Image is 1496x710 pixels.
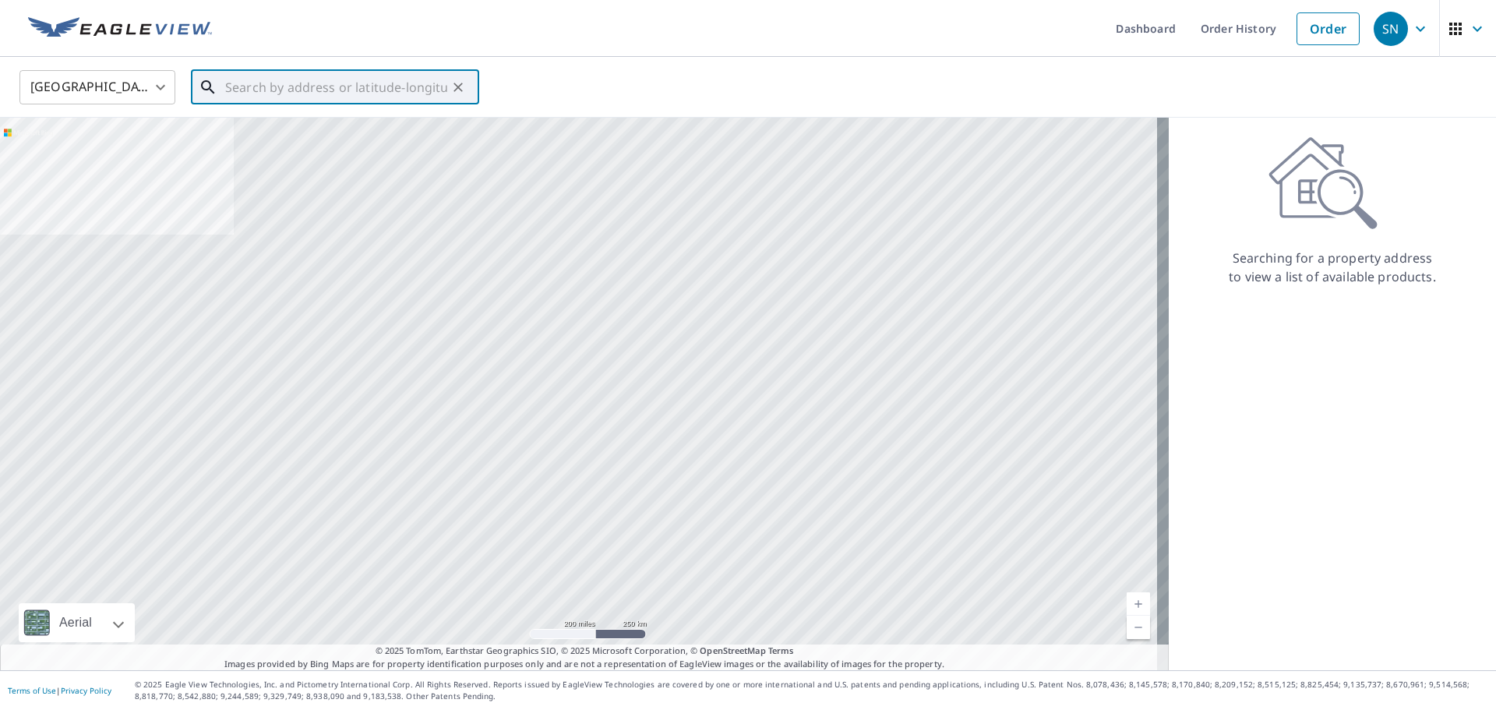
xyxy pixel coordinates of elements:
a: OpenStreetMap [700,645,765,656]
button: Clear [447,76,469,98]
span: © 2025 TomTom, Earthstar Geographics SIO, © 2025 Microsoft Corporation, © [376,645,794,658]
input: Search by address or latitude-longitude [225,65,447,109]
p: Searching for a property address to view a list of available products. [1228,249,1437,286]
a: Current Level 5, Zoom In [1127,592,1150,616]
div: SN [1374,12,1408,46]
img: EV Logo [28,17,212,41]
div: [GEOGRAPHIC_DATA] [19,65,175,109]
p: | [8,686,111,695]
p: © 2025 Eagle View Technologies, Inc. and Pictometry International Corp. All Rights Reserved. Repo... [135,679,1488,702]
a: Current Level 5, Zoom Out [1127,616,1150,639]
a: Terms of Use [8,685,56,696]
a: Order [1297,12,1360,45]
a: Privacy Policy [61,685,111,696]
div: Aerial [55,603,97,642]
a: Terms [768,645,794,656]
div: Aerial [19,603,135,642]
